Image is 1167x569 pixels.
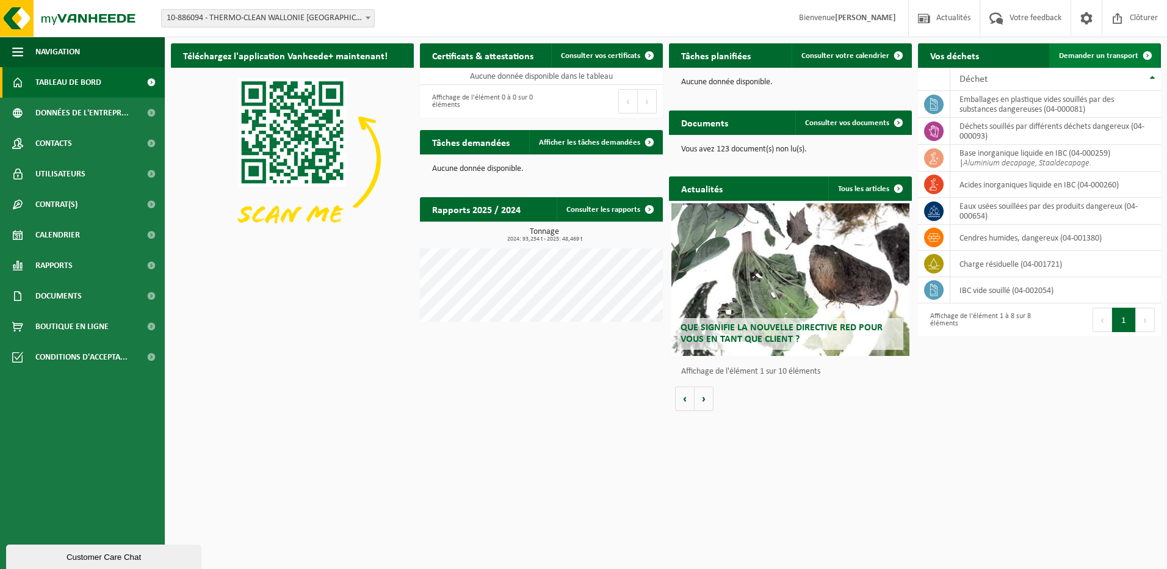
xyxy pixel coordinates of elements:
[161,9,375,27] span: 10-886094 - THERMO-CLEAN WALLONIE FRANCE - NORD - GHISLENGHIEN
[35,281,82,311] span: Documents
[835,13,896,23] strong: [PERSON_NAME]
[1059,52,1138,60] span: Demander un transport
[1112,308,1136,332] button: 1
[924,306,1033,333] div: Affichage de l'élément 1 à 8 sur 8 éléments
[35,250,73,281] span: Rapports
[950,198,1161,225] td: eaux usées souillées par des produits dangereux (04-000654)
[1049,43,1160,68] a: Demander un transport
[795,111,911,135] a: Consulter vos documents
[675,386,695,411] button: Vorige
[529,130,662,154] a: Afficher les tâches demandées
[420,43,546,67] h2: Certificats & attestations
[963,159,1091,168] i: Aluminium decapage, Staaldecapage.
[918,43,991,67] h2: Vos déchets
[35,98,129,128] span: Données de l'entrepr...
[420,130,522,154] h2: Tâches demandées
[681,323,883,344] span: Que signifie la nouvelle directive RED pour vous en tant que client ?
[671,203,909,356] a: Que signifie la nouvelle directive RED pour vous en tant que client ?
[426,236,663,242] span: 2024: 93,254 t - 2025: 48,469 t
[539,139,640,147] span: Afficher les tâches demandées
[35,220,80,250] span: Calendrier
[828,176,911,201] a: Tous les articles
[669,111,740,134] h2: Documents
[6,542,204,569] iframe: chat widget
[426,228,663,242] h3: Tonnage
[551,43,662,68] a: Consulter vos certificats
[171,43,400,67] h2: Téléchargez l'application Vanheede+ maintenant!
[561,52,640,60] span: Consulter vos certificats
[950,145,1161,172] td: base inorganique liquide en IBC (04-000259) |
[950,91,1161,118] td: emballages en plastique vides souillés par des substances dangereuses (04-000081)
[35,128,72,159] span: Contacts
[432,165,651,173] p: Aucune donnée disponible.
[805,119,889,127] span: Consulter vos documents
[669,176,735,200] h2: Actualités
[35,37,80,67] span: Navigation
[35,342,128,372] span: Conditions d'accepta...
[1093,308,1112,332] button: Previous
[681,368,906,376] p: Affichage de l'élément 1 sur 10 éléments
[695,386,714,411] button: Volgende
[557,197,662,222] a: Consulter les rapports
[618,89,638,114] button: Previous
[801,52,889,60] span: Consulter votre calendrier
[162,10,374,27] span: 10-886094 - THERMO-CLEAN WALLONIE FRANCE - NORD - GHISLENGHIEN
[950,251,1161,277] td: charge résiduelle (04-001721)
[669,43,763,67] h2: Tâches planifiées
[950,172,1161,198] td: acides inorganiques liquide en IBC (04-000260)
[950,277,1161,303] td: IBC vide souillé (04-002054)
[35,159,85,189] span: Utilisateurs
[950,118,1161,145] td: déchets souillés par différents déchets dangereux (04-000093)
[681,145,900,154] p: Vous avez 123 document(s) non lu(s).
[35,67,101,98] span: Tableau de bord
[426,88,535,115] div: Affichage de l'élément 0 à 0 sur 0 éléments
[681,78,900,87] p: Aucune donnée disponible.
[35,189,78,220] span: Contrat(s)
[638,89,657,114] button: Next
[171,68,414,250] img: Download de VHEPlus App
[950,225,1161,251] td: cendres humides, dangereux (04-001380)
[792,43,911,68] a: Consulter votre calendrier
[959,74,988,84] span: Déchet
[35,311,109,342] span: Boutique en ligne
[1136,308,1155,332] button: Next
[420,197,533,221] h2: Rapports 2025 / 2024
[420,68,663,85] td: Aucune donnée disponible dans le tableau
